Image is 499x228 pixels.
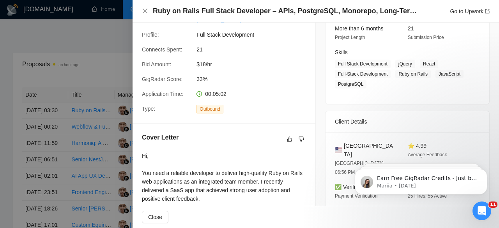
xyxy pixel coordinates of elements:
[285,134,294,144] button: like
[148,213,162,221] span: Close
[488,201,497,208] span: 11
[344,141,395,159] span: [GEOGRAPHIC_DATA]
[335,70,391,78] span: Full-Stack Development
[142,91,184,97] span: Application Time:
[196,30,313,39] span: Full Stack Development
[142,211,168,223] button: Close
[335,35,365,40] span: Project Length
[142,61,172,67] span: Bid Amount:
[205,91,226,97] span: 00:05:02
[335,111,480,132] div: Client Details
[196,7,254,23] a: [PERSON_NAME] [PERSON_NAME] export
[153,6,422,16] h4: Ruby on Rails Full Stack Developer – APIs, PostgreSQL, Monorepo, Long-Term Role
[408,35,444,40] span: Submission Price
[196,60,313,69] span: $18/hr
[395,60,415,68] span: jQuery
[142,133,179,142] h5: Cover Letter
[287,136,292,142] span: like
[299,136,304,142] span: dislike
[335,25,384,32] span: More than 6 months
[142,8,148,14] button: Close
[343,152,499,207] iframe: Intercom notifications message
[142,106,155,112] span: Type:
[485,9,490,14] span: export
[335,161,384,175] span: [GEOGRAPHIC_DATA] 06:56 PM
[335,193,377,199] span: Payment Verification
[196,75,313,83] span: 33%
[335,184,361,190] span: ✅ Verified
[472,201,491,220] iframe: Intercom live chat
[335,60,391,68] span: Full Stack Development
[142,8,148,14] span: close
[395,70,431,78] span: Ruby on Rails
[335,146,342,154] img: 🇺🇸
[335,80,366,88] span: PostgreSQL
[196,45,313,54] span: 21
[297,134,306,144] button: dislike
[142,46,182,53] span: Connects Spent:
[196,105,223,113] span: Outbound
[450,8,490,14] a: Go to Upworkexport
[408,143,426,149] span: ⭐ 4.99
[335,49,348,55] span: Skills
[196,91,202,97] span: clock-circle
[142,32,159,38] span: Profile:
[435,70,464,78] span: JavaScript
[408,25,414,32] span: 21
[420,60,438,68] span: React
[142,76,182,82] span: GigRadar Score:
